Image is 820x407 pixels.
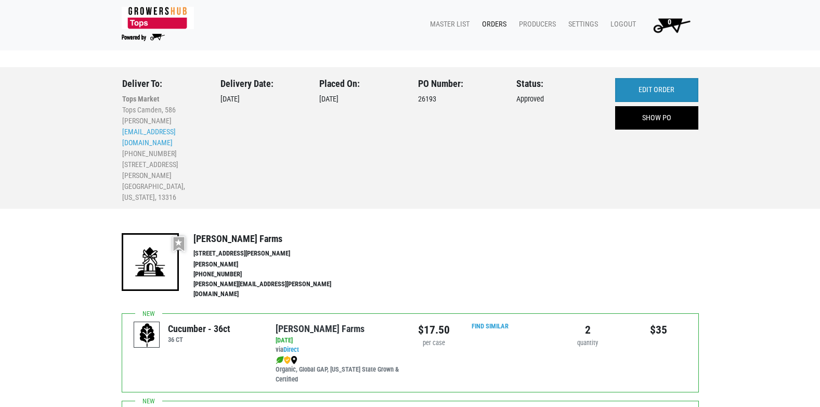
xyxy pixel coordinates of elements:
span: quantity [577,339,598,347]
div: $35 [631,322,687,338]
li: [STREET_ADDRESS][PERSON_NAME] [122,159,205,181]
li: [PERSON_NAME] [122,116,205,126]
li: [PERSON_NAME][EMAIL_ADDRESS][PERSON_NAME][DOMAIN_NAME] [193,279,354,299]
a: Find Similar [472,322,509,330]
img: placeholder-variety-43d6402dacf2d531de610a020419775a.svg [134,322,160,348]
h6: 36 CT [168,336,230,344]
div: [DATE] [319,78,402,203]
img: Cart [648,15,695,35]
h3: PO Number: [418,78,501,90]
a: Master List [422,15,474,34]
a: [PERSON_NAME] Farms [276,323,365,334]
a: SHOW PO [615,106,698,130]
li: [PHONE_NUMBER] [193,270,354,279]
div: $17.50 [418,322,450,338]
img: 19-7441ae2ccb79c876ff41c34f3bd0da69.png [122,233,179,290]
a: [EMAIL_ADDRESS][DOMAIN_NAME] [122,128,176,147]
div: Approved [516,78,600,203]
h3: Delivery Date: [220,78,304,90]
li: [GEOGRAPHIC_DATA], [US_STATE], 13316 [122,181,205,203]
li: Tops Camden, 586 [122,105,205,116]
span: 26193 [418,95,436,104]
h3: Placed On: [319,78,402,90]
a: 0 [640,15,699,35]
a: Producers [511,15,560,34]
a: Direct [283,346,299,353]
div: [DATE] [276,336,402,346]
h3: Deliver To: [122,78,205,90]
b: Tops Market [122,95,159,103]
li: [STREET_ADDRESS][PERSON_NAME] [193,249,354,259]
img: 279edf242af8f9d49a69d9d2afa010fb.png [122,7,194,29]
img: safety-e55c860ca8c00a9c171001a62a92dabd.png [284,356,291,364]
li: [PHONE_NUMBER] [122,148,205,159]
div: 2 [560,322,616,338]
a: Logout [602,15,640,34]
img: leaf-e5c59151409436ccce96b2ca1b28e03c.png [276,356,284,364]
a: EDIT ORDER [615,78,698,102]
img: Powered by Big Wheelbarrow [122,34,165,41]
span: 0 [668,18,671,27]
h4: [PERSON_NAME] Farms [193,233,354,245]
li: [PERSON_NAME] [193,260,354,270]
a: Orders [474,15,511,34]
img: map_marker-0e94453035b3232a4d21701695807de9.png [291,356,297,364]
div: Cucumber - 36ct [168,322,230,336]
div: Organic, Global GAP, [US_STATE] State Grown & Certified [276,355,402,385]
div: [DATE] [220,78,304,203]
a: Settings [560,15,602,34]
h3: Status: [516,78,600,90]
div: via [276,336,402,385]
div: per case [418,338,450,348]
